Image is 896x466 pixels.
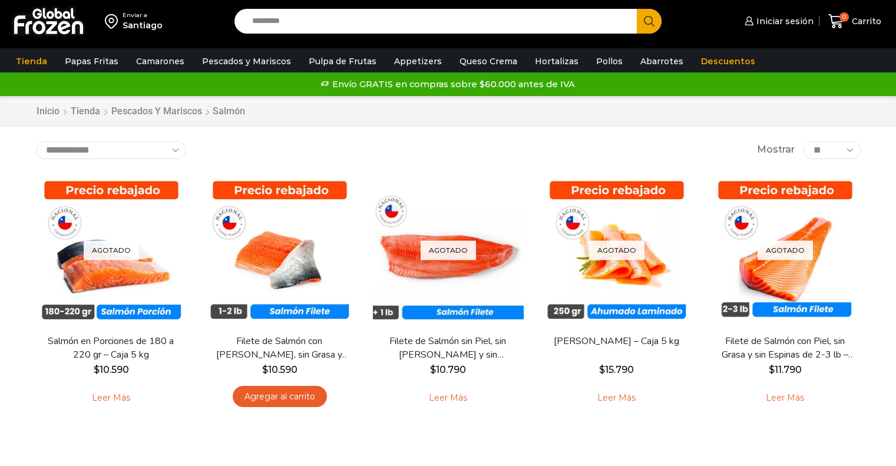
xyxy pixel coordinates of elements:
a: Leé más sobre “Salmón Ahumado Laminado - Caja 5 kg” [579,386,654,411]
a: Tienda [10,50,53,72]
span: $ [430,364,436,375]
select: Pedido de la tienda [36,141,186,159]
p: Agotado [84,240,139,260]
a: Leé más sobre “Filete de Salmón con Piel, sin Grasa y sin Espinas de 2-3 lb - Premium - Caja 10 kg” [748,386,822,411]
p: Agotado [421,240,476,260]
img: address-field-icon.svg [105,11,123,31]
span: 0 [839,12,849,22]
a: Salmón en Porciones de 180 a 220 gr – Caja 5 kg [43,335,178,362]
span: Mostrar [757,143,795,157]
a: 0 Carrito [825,8,884,35]
a: [PERSON_NAME] – Caja 5 kg [548,335,684,348]
a: Queso Crema [454,50,523,72]
a: Papas Fritas [59,50,124,72]
div: Enviar a [123,11,163,19]
a: Appetizers [388,50,448,72]
span: Carrito [849,15,881,27]
bdi: 15.790 [599,364,634,375]
a: Filete de Salmón con [PERSON_NAME], sin Grasa y sin Espinas 1-2 lb – Caja 10 Kg [211,335,347,362]
span: Iniciar sesión [753,15,814,27]
p: Agotado [758,240,813,260]
bdi: 10.590 [94,364,129,375]
p: Agotado [589,240,644,260]
a: Pescados y Mariscos [111,105,203,118]
bdi: 11.790 [769,364,802,375]
a: Iniciar sesión [742,9,814,33]
bdi: 10.590 [262,364,297,375]
a: Tienda [70,105,101,118]
button: Search button [637,9,662,34]
a: Abarrotes [634,50,689,72]
span: $ [262,364,268,375]
a: Descuentos [695,50,761,72]
a: Pulpa de Frutas [303,50,382,72]
span: $ [94,364,100,375]
a: Hortalizas [529,50,584,72]
a: Leé más sobre “Filete de Salmón sin Piel, sin Grasa y sin Espinas – Caja 10 Kg” [411,386,485,411]
span: $ [599,364,605,375]
a: Inicio [36,105,60,118]
nav: Breadcrumb [36,105,245,118]
bdi: 10.790 [430,364,466,375]
a: Pollos [590,50,629,72]
span: $ [769,364,775,375]
a: Leé más sobre “Salmón en Porciones de 180 a 220 gr - Caja 5 kg” [74,386,148,411]
a: Camarones [130,50,190,72]
a: Agregar al carrito: “Filete de Salmón con Piel, sin Grasa y sin Espinas 1-2 lb – Caja 10 Kg” [233,386,327,408]
a: Filete de Salmón con Piel, sin Grasa y sin Espinas de 2-3 lb – Premium – Caja 10 kg [717,335,852,362]
a: Pescados y Mariscos [196,50,297,72]
div: Santiago [123,19,163,31]
a: Filete de Salmón sin Piel, sin [PERSON_NAME] y sin [PERSON_NAME] – Caja 10 Kg [380,335,515,362]
h1: Salmón [213,105,245,117]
